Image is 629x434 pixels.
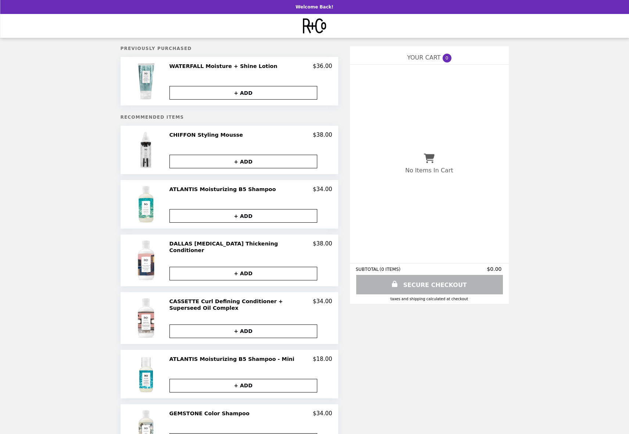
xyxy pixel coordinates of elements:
img: Brand Logo [303,18,326,33]
img: WATERFALL Moisture + Shine Lotion [137,63,157,100]
span: $0.00 [487,266,503,272]
img: DALLAS Biotin Thickening Conditioner [137,240,157,280]
button: + ADD [169,267,317,280]
button: + ADD [169,379,317,392]
p: Welcome Back! [296,4,333,10]
img: CHIFFON Styling Mousse [138,132,156,168]
p: $38.00 [313,240,332,254]
p: $38.00 [313,132,332,138]
button: + ADD [169,155,317,168]
h2: ATLANTIS Moisturizing B5 Shampoo [169,186,279,193]
p: No Items In Cart [405,167,453,174]
h5: Previously Purchased [121,46,338,51]
p: $36.00 [313,63,332,69]
span: ( 0 ITEMS ) [379,267,400,272]
p: $18.00 [313,356,332,362]
img: CASSETTE Curl Defining Conditioner + Superseed Oil Complex [137,298,157,338]
span: SUBTOTAL [356,267,380,272]
h5: Recommended Items [121,115,338,120]
span: 0 [443,54,451,62]
h2: DALLAS [MEDICAL_DATA] Thickening Conditioner [169,240,313,254]
h2: WATERFALL Moisture + Shine Lotion [169,63,280,69]
h2: GEMSTONE Color Shampoo [169,410,253,417]
img: ATLANTIS Moisturizing B5 Shampoo - Mini [138,356,156,392]
h2: CASSETTE Curl Defining Conditioner + Superseed Oil Complex [169,298,313,312]
button: + ADD [169,209,317,223]
img: ATLANTIS Moisturizing B5 Shampoo [137,186,156,223]
p: $34.00 [313,410,332,417]
button: + ADD [169,324,317,338]
p: $34.00 [313,298,332,312]
p: $34.00 [313,186,332,193]
div: Taxes and Shipping calculated at checkout [356,297,503,301]
button: + ADD [169,86,317,100]
h2: ATLANTIS Moisturizing B5 Shampoo - Mini [169,356,297,362]
span: YOUR CART [407,54,440,61]
h2: CHIFFON Styling Mousse [169,132,246,138]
